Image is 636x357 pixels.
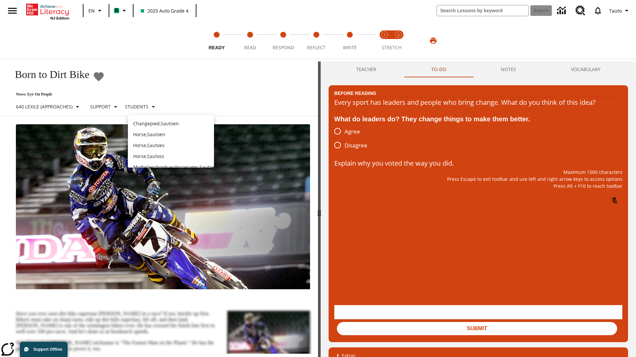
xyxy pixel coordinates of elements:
p: Horse , Sautoes [133,142,209,149]
p: Changepwd , Sautoen [133,120,209,127]
p: Multipleschoolsandprograms , Sautoen [133,164,209,171]
p: Horse , Sautoss [133,153,209,160]
p: Horse , Sautoen [133,131,209,138]
body: Explain why you voted the way you did. Maximum 1000 characters Press Alt + F10 to reach toolbar P... [5,5,94,13]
